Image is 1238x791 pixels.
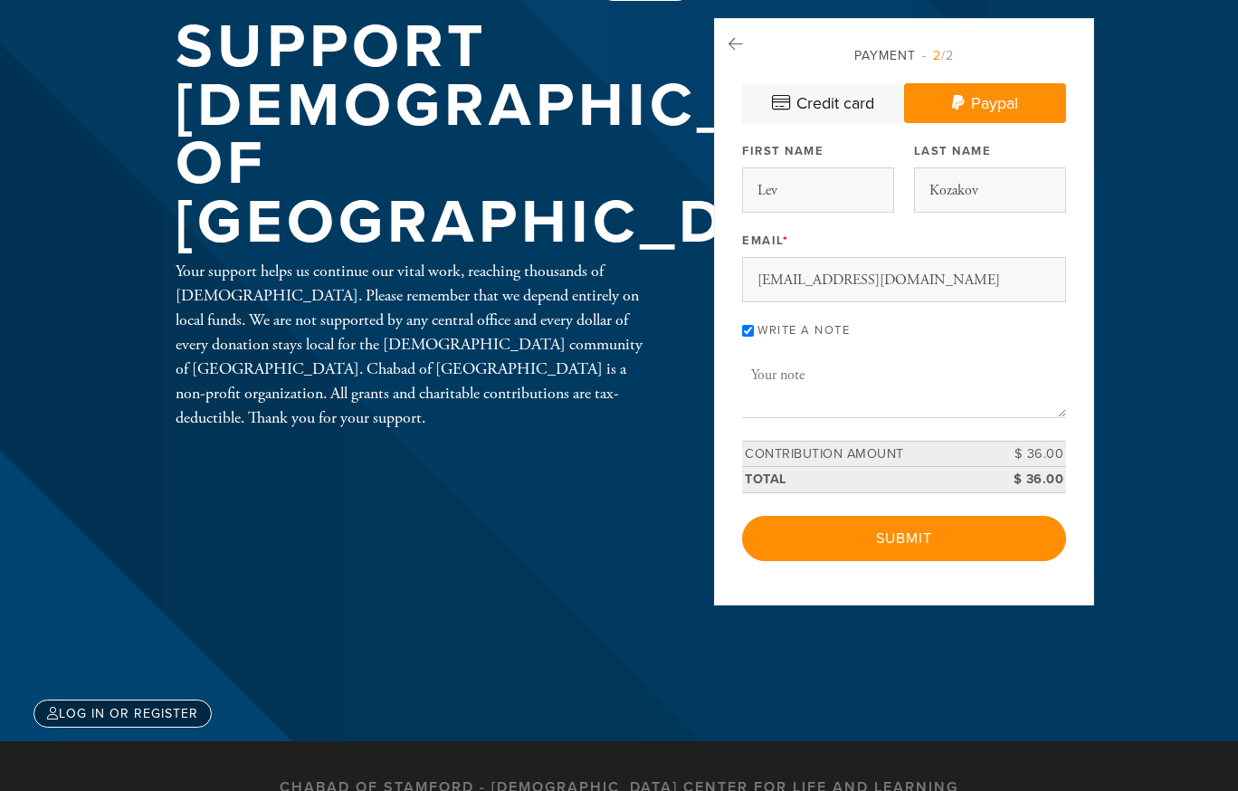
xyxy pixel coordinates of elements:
td: $ 36.00 [985,467,1066,493]
span: This field is required. [783,233,789,248]
label: Write a note [757,323,850,338]
a: Paypal [904,83,1066,123]
h1: Support [DEMOGRAPHIC_DATA] of [GEOGRAPHIC_DATA] [176,18,932,252]
input: Submit [742,516,1066,561]
span: 2 [933,48,941,63]
span: /2 [922,48,954,63]
td: $ 36.00 [985,441,1066,467]
a: Credit card [742,83,904,123]
div: Your support helps us continue our vital work, reaching thousands of [DEMOGRAPHIC_DATA]. Please r... [176,259,655,430]
label: Last Name [914,143,992,159]
td: Contribution Amount [742,441,985,467]
a: Log in or register [33,700,212,728]
label: Email [742,233,788,249]
td: Total [742,467,985,493]
div: Payment [742,46,1066,65]
label: First Name [742,143,824,159]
